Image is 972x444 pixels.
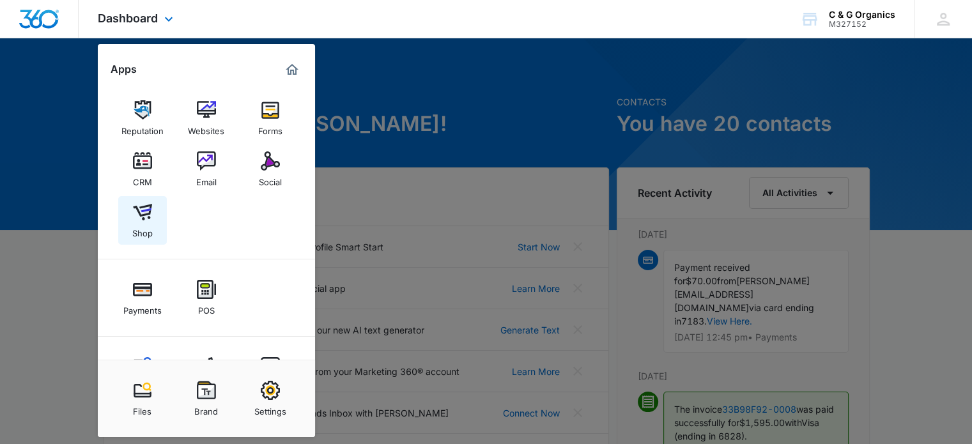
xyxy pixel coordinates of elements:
a: Reputation [118,94,167,142]
div: account id [829,20,895,29]
a: Brand [182,374,231,423]
a: Email [182,145,231,194]
a: Websites [182,94,231,142]
div: Forms [258,119,282,136]
div: Settings [254,400,286,417]
div: account name [829,10,895,20]
div: Social [259,171,282,187]
div: Websites [188,119,224,136]
div: Reputation [121,119,164,136]
a: Forms [246,94,295,142]
span: Dashboard [98,11,158,25]
a: Files [118,374,167,423]
div: Files [133,400,151,417]
a: Shop [118,196,167,245]
div: POS [198,299,215,316]
div: CRM [133,171,152,187]
div: Payments [123,299,162,316]
a: Marketing 360® Dashboard [282,59,302,80]
a: Content [118,351,167,399]
a: Intelligence [246,351,295,399]
a: POS [182,273,231,322]
div: Brand [194,400,218,417]
div: Email [196,171,217,187]
a: Ads [182,351,231,399]
h2: Apps [111,63,137,75]
a: Social [246,145,295,194]
a: CRM [118,145,167,194]
a: Payments [118,273,167,322]
div: Shop [132,222,153,238]
a: Settings [246,374,295,423]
